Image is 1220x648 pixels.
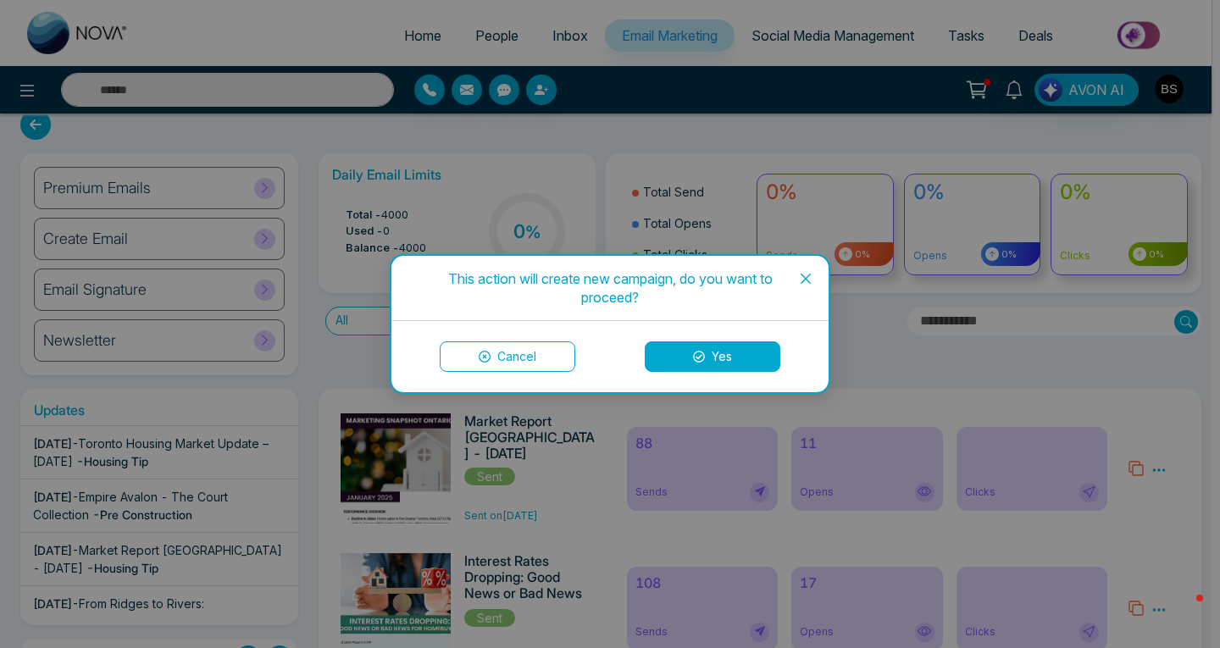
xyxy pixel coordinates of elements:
[1162,590,1203,631] iframe: Intercom live chat
[783,256,829,302] button: Close
[440,341,575,372] button: Cancel
[799,272,812,285] span: close
[645,341,780,372] button: Yes
[412,269,808,307] div: This action will create new campaign, do you want to proceed?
